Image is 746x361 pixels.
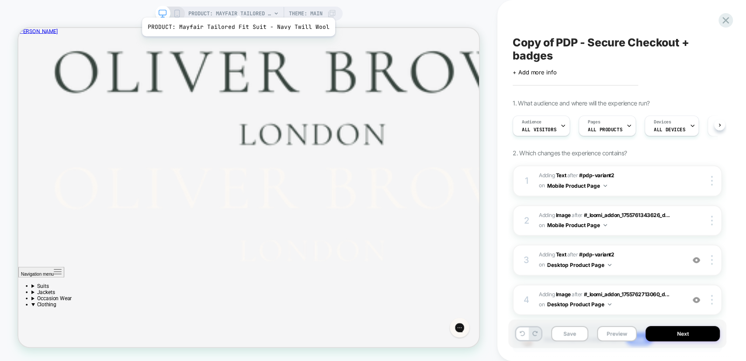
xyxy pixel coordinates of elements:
[711,295,713,305] img: close
[17,340,614,348] summary: Suits
[522,119,541,125] span: Audience
[584,212,670,218] span: #_loomi_addon_1755761343626_d...
[539,181,545,190] span: on
[604,224,607,226] img: down arrow
[539,251,566,258] span: Adding
[289,7,323,21] span: Theme: MAIN
[4,3,31,29] button: Gorgias live chat
[539,291,570,298] span: Adding
[539,172,566,179] span: Adding
[522,292,531,308] div: 4
[17,348,614,356] summary: Jackets
[645,326,720,341] button: Next
[539,221,545,230] span: on
[551,326,588,341] button: Save
[539,260,545,270] span: on
[717,119,734,125] span: Trigger
[654,119,671,125] span: Devices
[539,300,545,309] span: on
[693,296,700,304] img: crossed eye
[547,180,607,191] button: Mobile Product Page
[522,252,531,268] div: 3
[556,251,566,258] b: Text
[608,303,611,305] img: down arrow
[522,126,556,133] span: All Visitors
[539,212,570,218] span: Adding
[547,259,611,270] button: Desktop Product Page
[654,126,685,133] span: ALL DEVICES
[579,172,614,179] span: #pdp-variant2
[597,326,637,341] button: Preview
[556,172,566,179] b: Text
[567,172,578,179] span: AFTER
[711,255,713,265] img: close
[3,325,47,331] span: Navigation menu
[572,291,583,298] span: AFTER
[588,119,600,125] span: Pages
[513,69,556,76] span: + Add more info
[604,185,607,187] img: down arrow
[588,126,622,133] span: ALL PRODUCTS
[522,213,531,228] div: 2
[513,36,722,62] span: Copy of PDP - Secure Checkout + badges
[711,176,713,186] img: close
[522,173,531,189] div: 1
[556,212,571,218] b: Image
[547,220,607,231] button: Mobile Product Page
[693,256,700,264] img: crossed eye
[567,251,578,258] span: AFTER
[584,291,670,298] span: #_loomi_addon_1755762713060_d...
[513,99,649,107] span: 1. What audience and where will the experience run?
[572,212,583,218] span: AFTER
[513,149,627,157] span: 2. Which changes the experience contains?
[556,291,571,298] b: Image
[579,251,614,258] span: #pdp-variant2
[547,299,611,310] button: Desktop Product Page
[608,264,611,266] img: down arrow
[711,216,713,225] img: close
[188,7,271,21] span: PRODUCT: Mayfair Tailored Fit Suit - Navy Twill Wool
